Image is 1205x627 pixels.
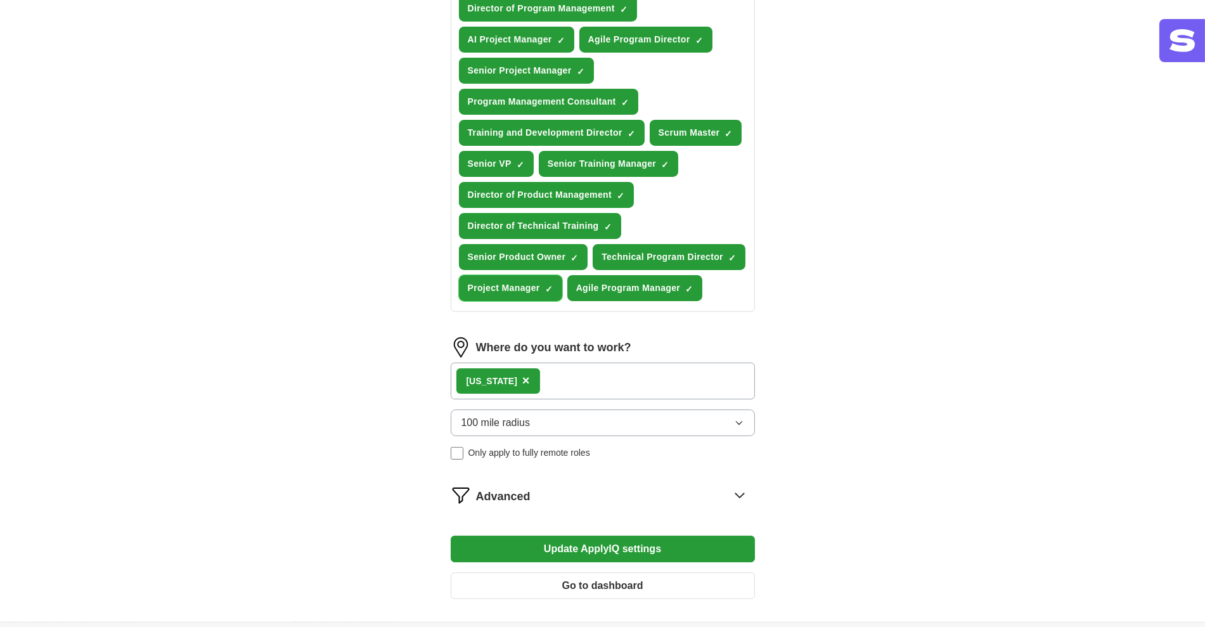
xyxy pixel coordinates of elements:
span: ✓ [617,191,624,201]
span: ✓ [661,160,669,170]
button: Senior Project Manager✓ [459,58,594,84]
button: Senior VP✓ [459,151,534,177]
span: Senior Product Owner [468,250,566,264]
span: × [522,373,530,387]
span: ✓ [725,129,732,139]
span: ✓ [545,284,553,294]
button: Agile Program Director✓ [579,27,712,53]
span: Director of Program Management [468,2,615,15]
img: location.png [451,337,471,358]
span: ✓ [728,253,736,263]
span: Technical Program Director [602,250,723,264]
label: Where do you want to work? [476,339,631,356]
button: Go to dashboard [451,572,755,599]
span: Advanced [476,488,531,505]
span: Training and Development Director [468,126,622,139]
button: 100 mile radius [451,410,755,436]
span: ✓ [621,98,629,108]
span: Director of Product Management [468,188,612,202]
span: ✓ [577,67,584,77]
span: Only apply to fully remote roles [468,446,590,460]
button: Update ApplyIQ settings [451,536,755,562]
span: ✓ [685,284,693,294]
span: Scrum Master [659,126,720,139]
button: × [522,372,530,391]
span: Agile Program Director [588,33,690,46]
span: ✓ [695,36,703,46]
button: Project Manager✓ [459,275,562,301]
span: Director of Technical Training [468,219,599,233]
input: Only apply to fully remote roles [451,447,463,460]
button: Program Management Consultant✓ [459,89,638,115]
div: [US_STATE] [467,375,517,388]
button: Technical Program Director✓ [593,244,745,270]
span: Program Management Consultant [468,95,616,108]
span: 100 mile radius [461,415,531,430]
img: filter [451,485,471,505]
button: Agile Program Manager✓ [567,275,703,301]
span: Senior Training Manager [548,157,656,171]
span: AI Project Manager [468,33,552,46]
span: Senior VP [468,157,512,171]
button: Senior Product Owner✓ [459,244,588,270]
span: ✓ [620,4,628,15]
span: Agile Program Manager [576,281,681,295]
span: ✓ [557,36,565,46]
span: Senior Project Manager [468,64,572,77]
button: Training and Development Director✓ [459,120,645,146]
button: AI Project Manager✓ [459,27,574,53]
button: Senior Training Manager✓ [539,151,678,177]
span: ✓ [517,160,524,170]
button: Scrum Master✓ [650,120,742,146]
span: ✓ [604,222,612,232]
span: ✓ [628,129,635,139]
span: ✓ [570,253,578,263]
button: Director of Technical Training✓ [459,213,621,239]
button: Director of Product Management✓ [459,182,635,208]
span: Project Manager [468,281,540,295]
